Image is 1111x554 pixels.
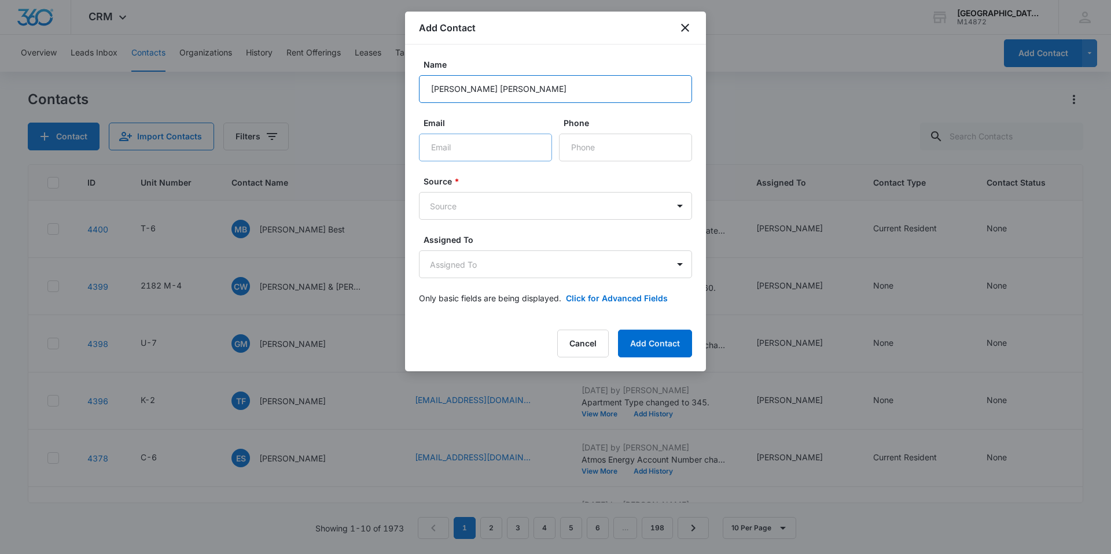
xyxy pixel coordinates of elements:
label: Email [424,117,557,129]
button: Cancel [557,330,609,357]
button: close [678,21,692,35]
label: Name [424,58,697,71]
button: Click for Advanced Fields [566,292,668,304]
label: Phone [564,117,697,129]
label: Assigned To [424,234,697,246]
input: Email [419,134,552,161]
button: Add Contact [618,330,692,357]
h1: Add Contact [419,21,476,35]
p: Only basic fields are being displayed. [419,292,561,304]
label: Source [424,175,697,187]
input: Name [419,75,692,103]
input: Phone [559,134,692,161]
